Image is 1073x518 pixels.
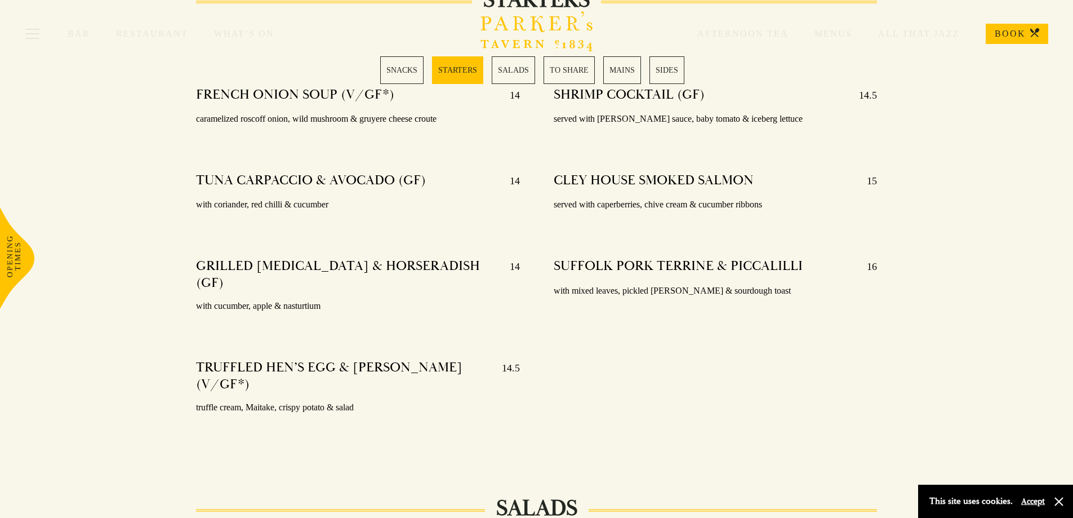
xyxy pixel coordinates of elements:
a: 2 / 6 [432,56,483,84]
a: 3 / 6 [492,56,535,84]
button: Accept [1021,496,1045,507]
p: with mixed leaves, pickled [PERSON_NAME] & sourdough toast [554,283,878,299]
button: Close and accept [1053,496,1065,507]
p: 14 [498,258,520,291]
p: This site uses cookies. [929,493,1013,510]
h4: TUNA CARPACCIO & AVOCADO (GF) [196,172,426,190]
a: 4 / 6 [544,56,595,84]
p: served with caperberries, chive cream & cucumber ribbons [554,197,878,213]
a: 1 / 6 [380,56,424,84]
h4: GRILLED [MEDICAL_DATA] & HORSERADISH (GF) [196,258,498,291]
p: 14 [498,172,520,190]
p: served with [PERSON_NAME] sauce, baby tomato & iceberg lettuce [554,111,878,127]
a: 5 / 6 [603,56,641,84]
p: truffle cream, Maitake, crispy potato & salad [196,400,520,416]
p: with coriander, red chilli & cucumber [196,197,520,213]
p: with cucumber, apple & nasturtium [196,298,520,315]
h4: TRUFFLED HEN’S EGG & [PERSON_NAME] (V/GF*) [196,359,491,393]
a: 6 / 6 [649,56,684,84]
p: caramelized roscoff onion, wild mushroom & gruyere cheese croute [196,111,520,127]
p: 16 [856,258,877,276]
h4: SUFFOLK PORK TERRINE & PICCALILLI [554,258,803,276]
p: 14.5 [491,359,520,393]
p: 15 [856,172,877,190]
h4: CLEY HOUSE SMOKED SALMON [554,172,754,190]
